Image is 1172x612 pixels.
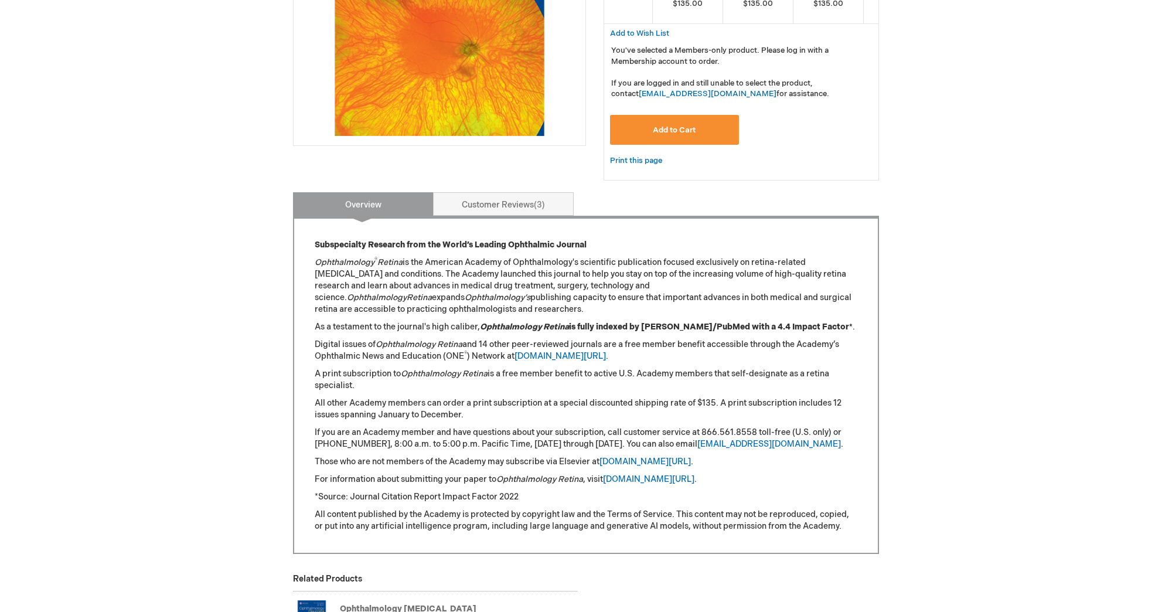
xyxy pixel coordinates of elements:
p: A print subscription to is a free member benefit to active U.S. Academy members that self-designa... [315,368,857,392]
p: All other Academy members can order a print subscription at a special discounted shipping rate of... [315,397,857,421]
em: Retina [377,257,403,267]
em: Ophthalmology [315,257,374,267]
em: Ophthalmology Retina [401,369,488,379]
em: Retina [407,293,432,302]
em: Retina [543,322,569,332]
p: If you are an Academy member and have questions about your subscription, call customer service at... [315,427,857,450]
a: [EMAIL_ADDRESS][DOMAIN_NAME] [639,89,776,98]
span: Add to Wish List [610,29,669,38]
strong: Subspecialty Research from the World’s Leading Ophthalmic Journal [315,240,587,250]
p: is the American Academy of Ophthalmology's scientific publication focused exclusively on retina-r... [315,257,857,315]
strong: Related Products [293,574,362,584]
a: [DOMAIN_NAME][URL] [515,351,606,361]
span: 3 [534,200,545,210]
p: Digital issues of and 14 other peer-reviewed journals are a free member benefit accessible throug... [315,339,857,362]
a: Print this page [610,154,662,168]
em: Ophthalmology Retina [376,339,462,349]
em: Ophthalmology Retina [496,474,583,484]
p: For information about submitting your paper to , visit . [315,474,857,485]
p: Those who are not members of the Academy may subscribe via Elsevier at . [315,456,857,468]
sup: ® [464,351,467,358]
a: [DOMAIN_NAME][URL] [603,474,694,484]
a: Customer Reviews3 [433,192,574,216]
a: [DOMAIN_NAME][URL] [599,457,691,467]
em: Ophthalmology’s [465,293,530,302]
p: *Source: Journal Citation Report Impact Factor 2022 [315,491,857,503]
em: Ophthalmology [480,322,542,332]
p: All content published by the Academy is protected by copyright law and the Terms of Service. This... [315,509,857,532]
em: Ophthalmology [347,293,407,302]
span: Add to Cart [653,125,696,135]
p: As a testament to the journal's high caliber, . [315,321,857,333]
strong: is fully indexed by [PERSON_NAME]/PubMed with a 4.4 Impact Factor* [480,322,853,332]
sup: ® [374,257,377,264]
a: Add to Wish List [610,28,669,38]
button: Add to Cart [610,115,739,145]
a: [EMAIL_ADDRESS][DOMAIN_NAME] [697,439,841,449]
p: You've selected a Members-only product. Please log in with a Membership account to order. If you ... [611,45,871,100]
a: Overview [293,192,434,216]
